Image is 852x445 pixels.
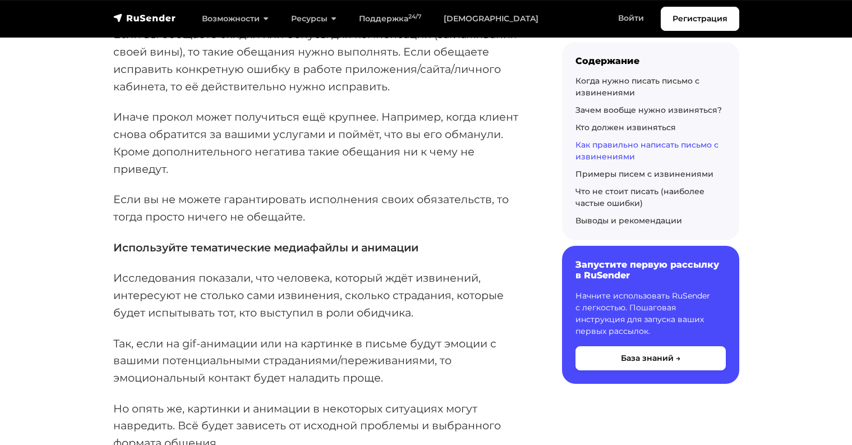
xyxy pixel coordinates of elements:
[607,7,655,30] a: Войти
[113,26,526,95] p: Если вы обещаете скидки или бонусы для компенсации (заглаживания своей вины), то такие обещания н...
[432,7,550,30] a: [DEMOGRAPHIC_DATA]
[575,56,726,66] div: Содержание
[575,346,726,370] button: База знаний →
[661,7,739,31] a: Регистрация
[575,290,726,337] p: Начните использовать RuSender с легкостью. Пошаговая инструкция для запуска ваших первых рассылок.
[113,335,526,387] p: Так, если на gif-анимации или на картинке в письме будут эмоции с вашими потенциальными страдания...
[348,7,432,30] a: Поддержка24/7
[191,7,280,30] a: Возможности
[113,108,526,177] p: Иначе прокол может получиться ещё крупнее. Например, когда клиент снова обратится за вашими услуг...
[575,259,726,281] h6: Запустите первую рассылку в RuSender
[575,105,722,115] a: Зачем вообще нужно извиняться?
[575,169,713,179] a: Примеры писем с извинениями
[575,140,719,162] a: Как правильно написать письмо с извинениями
[575,186,704,208] a: Что не стоит писать (наиболее частые ошибки)
[113,191,526,225] p: Если вы не можете гарантировать исполнения своих обязательств, то тогда просто ничего не обещайте.
[575,122,676,132] a: Кто должен извиняться
[113,12,176,24] img: RuSender
[408,13,421,20] sup: 24/7
[575,215,682,226] a: Выводы и рекомендации
[280,7,348,30] a: Ресурсы
[113,241,418,254] strong: Используйте тематические медиафайлы и анимации
[562,246,739,383] a: Запустите первую рассылку в RuSender Начните использовать RuSender с легкостью. Пошаговая инструк...
[575,76,699,98] a: Когда нужно писать письмо с извинениями
[113,269,526,321] p: Исследования показали, что человека, который ждёт извинений, интересуют не столько сами извинения...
